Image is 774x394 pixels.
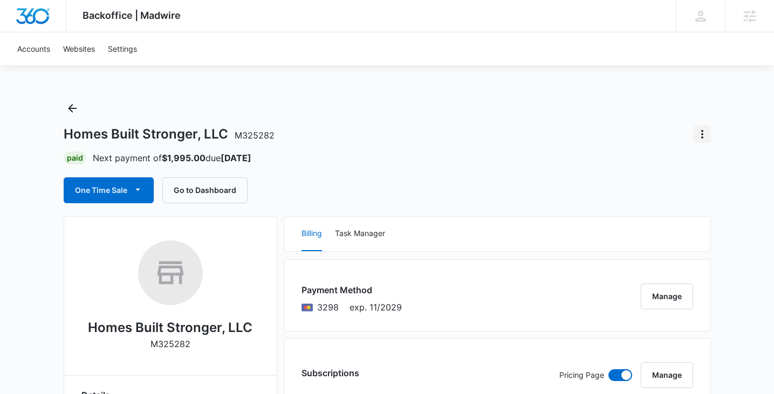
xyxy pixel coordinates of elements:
[641,362,693,388] button: Manage
[162,153,206,163] strong: $1,995.00
[64,126,275,142] h1: Homes Built Stronger, LLC
[107,63,116,71] img: tab_keywords_by_traffic_grey.svg
[64,100,81,117] button: Back
[57,32,101,65] a: Websites
[93,151,251,164] p: Next payment of due
[559,369,604,381] p: Pricing Page
[41,64,97,71] div: Domain Overview
[64,151,86,164] div: Paid
[17,17,26,26] img: logo_orange.svg
[11,32,57,65] a: Accounts
[119,64,182,71] div: Keywords by Traffic
[235,130,275,141] span: M325282
[28,28,119,37] div: Domain: [DOMAIN_NAME]
[302,217,322,251] button: Billing
[317,301,339,314] span: Mastercard ending with
[302,367,359,379] h3: Subscriptions
[88,318,252,337] h2: Homes Built Stronger, LLC
[350,301,402,314] span: exp. 11/2029
[221,153,251,163] strong: [DATE]
[302,284,402,296] h3: Payment Method
[101,32,143,65] a: Settings
[17,28,26,37] img: website_grey.svg
[64,177,154,203] button: One Time Sale
[162,177,248,203] button: Go to Dashboard
[694,126,711,143] button: Actions
[83,10,181,21] span: Backoffice | Madwire
[30,17,53,26] div: v 4.0.25
[150,337,190,350] p: M325282
[335,217,385,251] button: Task Manager
[29,63,38,71] img: tab_domain_overview_orange.svg
[641,284,693,309] button: Manage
